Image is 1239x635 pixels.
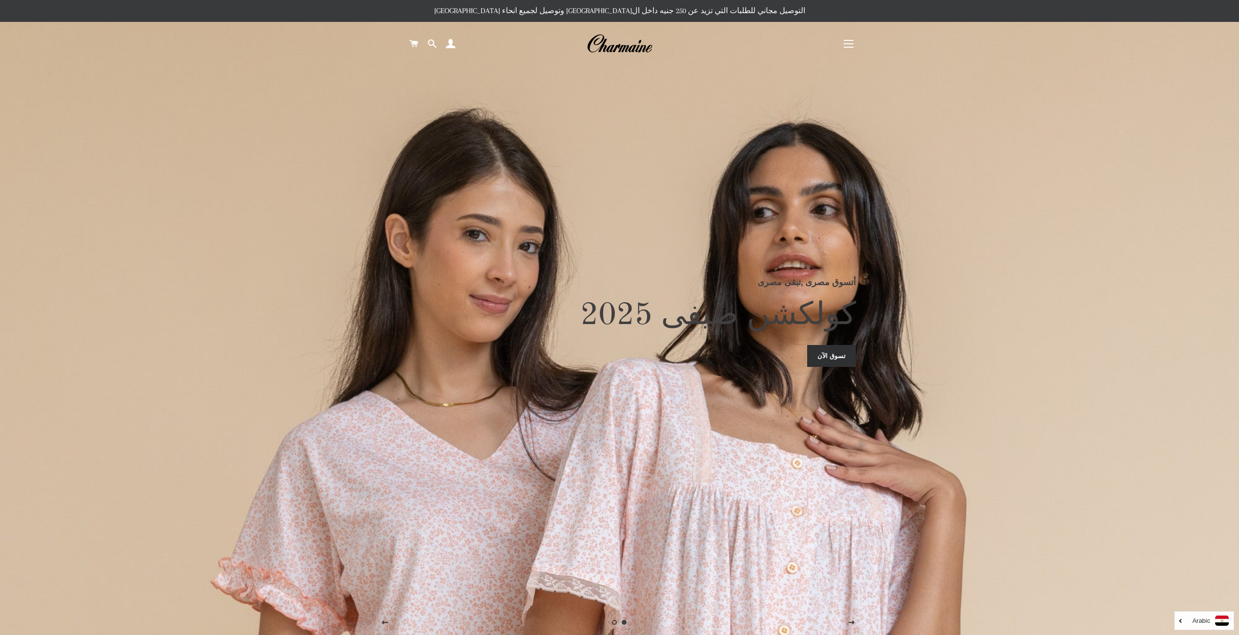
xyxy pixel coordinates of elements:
[620,617,629,627] a: الصفحه 1current
[839,611,864,635] button: الصفحه التالية
[587,33,652,54] img: Charmaine Egypt
[1180,616,1229,626] a: Arabic
[1192,617,1210,624] i: Arabic
[807,345,856,366] a: تسوق الآن
[610,617,620,627] a: تحميل الصور 2
[372,611,397,635] button: الصفحه السابقة
[383,296,856,335] h2: كولكشن صيفى 2025
[383,275,856,289] p: أتسوق مصرى ,تبقى مصرى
